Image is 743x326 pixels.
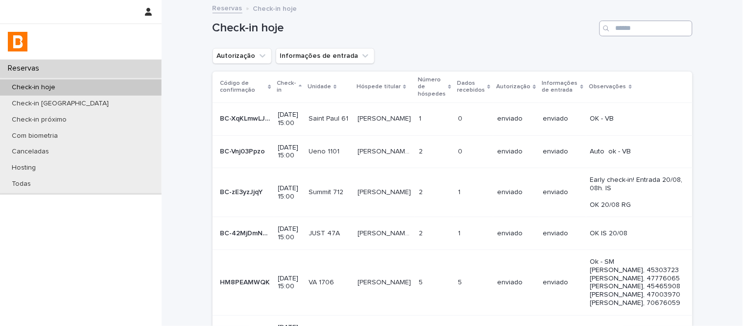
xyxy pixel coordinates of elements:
[589,81,626,92] p: Observações
[543,115,582,123] p: enviado
[308,81,331,92] p: Unidade
[4,64,47,73] p: Reservas
[309,146,341,156] p: Ueno 1101
[419,113,423,123] p: 1
[278,275,301,291] p: [DATE] 15:00
[590,258,684,307] p: Ok - SM [PERSON_NAME], 45303723 [PERSON_NAME], 47776065 [PERSON_NAME], 45465908 [PERSON_NAME], 47...
[276,48,375,64] button: Informações de entrada
[278,144,301,160] p: [DATE] 15:00
[4,148,57,156] p: Canceladas
[496,81,530,92] p: Autorização
[4,132,66,140] p: Com biometria
[543,148,582,156] p: enviado
[497,115,535,123] p: enviado
[278,111,301,127] p: [DATE] 15:00
[8,32,27,51] img: zVaNuJHRTjyIjT5M9Xd5
[497,148,535,156] p: enviado
[419,186,425,197] p: 2
[419,227,425,238] p: 2
[497,229,535,238] p: enviado
[213,168,700,217] tr: BC-zE3yzJjqYBC-zE3yzJjqY [DATE] 15:00Summit 712Summit 712 [PERSON_NAME][PERSON_NAME] 22 11 enviad...
[543,229,582,238] p: enviado
[4,116,74,124] p: Check-in próximo
[278,225,301,242] p: [DATE] 15:00
[309,113,350,123] p: Saint Paul 61
[309,276,336,287] p: VA 1706
[213,135,700,168] tr: BC-Vnj03PpzoBC-Vnj03Ppzo [DATE] 15:00Ueno 1101Ueno 1101 [PERSON_NAME] Villas Boas[PERSON_NAME] Vi...
[4,164,44,172] p: Hosting
[497,278,535,287] p: enviado
[4,83,63,92] p: Check-in hoje
[590,229,684,238] p: OK IS 20/08
[309,186,345,197] p: Summit 712
[599,21,693,36] input: Search
[590,148,684,156] p: Auto ok - VB
[458,146,464,156] p: 0
[497,188,535,197] p: enviado
[4,100,117,108] p: Check-in [GEOGRAPHIC_DATA]
[458,227,462,238] p: 1
[590,176,684,209] p: Early check-in! Entrada 20/08, 08h. IS OK 20/08 RG
[458,113,464,123] p: 0
[220,227,272,238] p: BC-42MjDmNOx
[213,21,596,35] h1: Check-in hoje
[309,227,342,238] p: JUST 47A
[358,276,413,287] p: [PERSON_NAME]
[357,81,401,92] p: Hóspede titular
[220,78,266,96] p: Código de confirmação
[220,276,272,287] p: HM8PEAMWQK
[220,186,265,197] p: BC-zE3yzJjqY
[213,250,700,315] tr: HM8PEAMWQKHM8PEAMWQK [DATE] 15:00VA 1706VA 1706 [PERSON_NAME][PERSON_NAME] 55 55 enviadoenviadoOk...
[278,184,301,201] p: [DATE] 15:00
[418,75,446,100] p: Número de hóspedes
[458,276,464,287] p: 5
[277,78,296,96] p: Check-in
[213,102,700,135] tr: BC-XqKLmwLJWBC-XqKLmwLJW [DATE] 15:00Saint Paul 61Saint Paul 61 [PERSON_NAME][PERSON_NAME] 11 00 ...
[542,78,578,96] p: Informações de entrada
[590,115,684,123] p: OK - VB
[458,186,462,197] p: 1
[543,278,582,287] p: enviado
[220,146,267,156] p: BC-Vnj03Ppzo
[4,180,39,188] p: Todas
[213,2,242,13] a: Reservas
[419,276,425,287] p: 5
[213,217,700,250] tr: BC-42MjDmNOxBC-42MjDmNOx [DATE] 15:00JUST 47AJUST 47A [PERSON_NAME] Bellis[PERSON_NAME] Bellis 22...
[358,146,413,156] p: Priscilla Galindo Villas Boas
[358,186,413,197] p: Costa Moreira Vinicius
[543,188,582,197] p: enviado
[253,2,297,13] p: Check-in hoje
[358,113,413,123] p: ALUAN UNGIEROWICZ
[358,227,413,238] p: Ludmila Carvalhedo Bellis
[213,48,272,64] button: Autorização
[220,113,272,123] p: BC-XqKLmwLJW
[457,78,485,96] p: Dados recebidos
[419,146,425,156] p: 2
